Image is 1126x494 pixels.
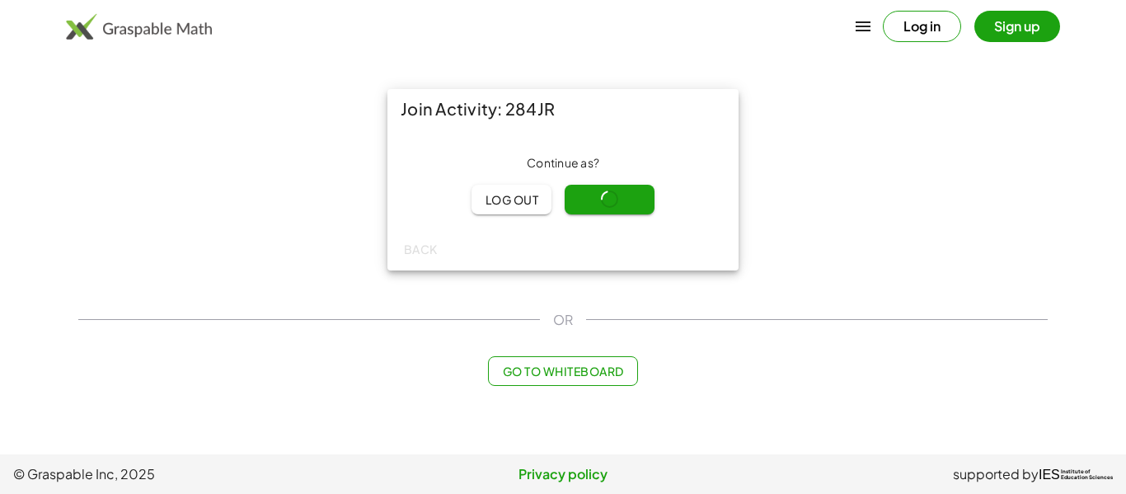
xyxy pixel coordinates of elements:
a: Privacy policy [380,464,747,484]
span: OR [553,310,573,330]
span: Log out [485,192,538,207]
span: Go to Whiteboard [502,364,623,379]
span: © Graspable Inc, 2025 [13,464,380,484]
button: Go to Whiteboard [488,356,637,386]
span: IES [1039,467,1060,482]
button: Sign up [974,11,1060,42]
span: supported by [953,464,1039,484]
span: Institute of Education Sciences [1061,469,1113,481]
button: Log in [883,11,961,42]
div: Continue as ? [401,155,725,172]
button: Log out [472,185,551,214]
a: IESInstitute ofEducation Sciences [1039,464,1113,484]
div: Join Activity: 284JR [387,89,739,129]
